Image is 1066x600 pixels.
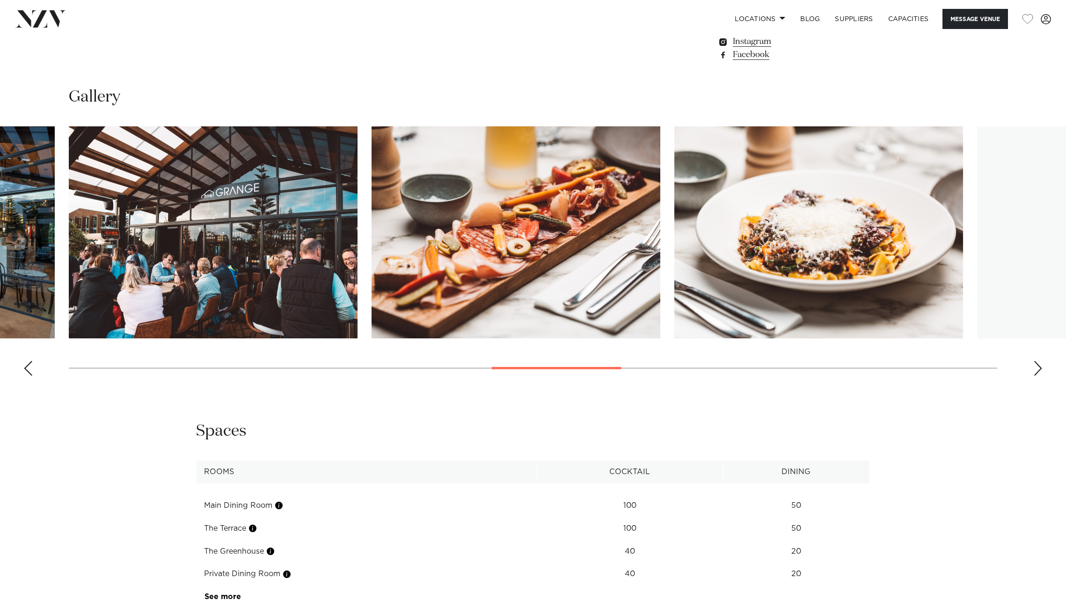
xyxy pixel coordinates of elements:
[723,461,869,483] th: Dining
[723,517,869,540] td: 50
[69,126,358,338] swiper-slide: 11 / 22
[15,10,66,27] img: nzv-logo.png
[69,87,120,108] h2: Gallery
[537,494,723,517] td: 100
[197,494,537,517] td: Main Dining Room
[674,126,963,338] swiper-slide: 13 / 22
[793,9,827,29] a: BLOG
[723,540,869,563] td: 20
[723,494,869,517] td: 50
[727,9,793,29] a: Locations
[197,517,537,540] td: The Terrace
[196,421,247,442] h2: Spaces
[197,540,537,563] td: The Greenhouse
[372,126,660,338] swiper-slide: 12 / 22
[537,517,723,540] td: 100
[717,35,870,48] a: Instagram
[881,9,936,29] a: Capacities
[197,563,537,585] td: Private Dining Room
[723,563,869,585] td: 20
[942,9,1008,29] button: Message Venue
[537,563,723,585] td: 40
[537,461,723,483] th: Cocktail
[717,48,870,61] a: Facebook
[197,461,537,483] th: Rooms
[537,540,723,563] td: 40
[827,9,880,29] a: SUPPLIERS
